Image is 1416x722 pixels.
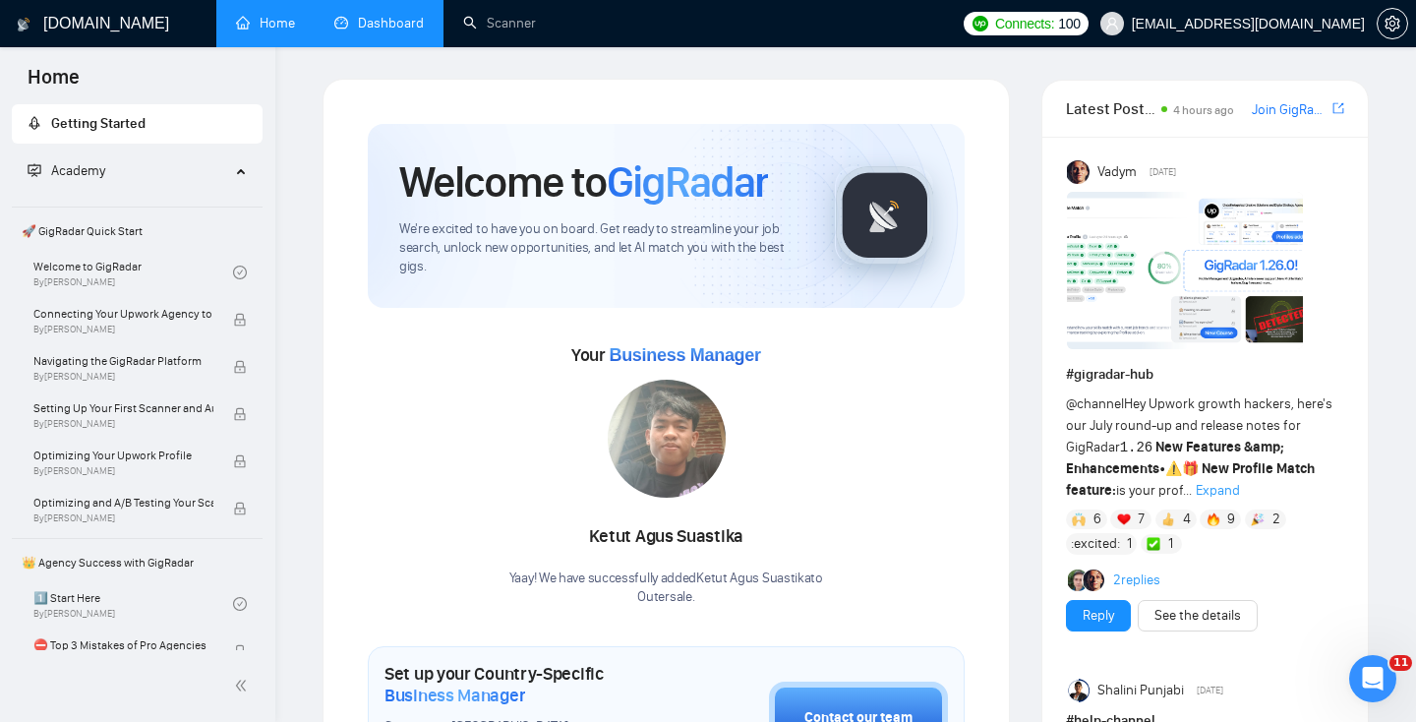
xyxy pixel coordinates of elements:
span: lock [233,502,247,515]
span: rocket [28,116,41,130]
span: lock [233,454,247,468]
div: Ketut Agus Suastika [509,520,823,554]
span: Navigating the GigRadar Platform [33,351,213,371]
img: 🔥 [1207,512,1220,526]
a: 2replies [1113,571,1160,590]
a: searchScanner [463,15,536,31]
img: Alex B [1068,570,1090,591]
strong: New Features &amp; Enhancements [1066,439,1285,477]
span: Academy [28,162,105,179]
span: We're excited to have you on board. Get ready to streamline your job search, unlock new opportuni... [399,220,803,276]
span: 1 [1127,534,1132,554]
span: Home [12,63,95,104]
span: Business Manager [384,685,525,706]
a: homeHome [236,15,295,31]
a: 1️⃣ Start HereBy[PERSON_NAME] [33,582,233,626]
span: fund-projection-screen [28,163,41,177]
span: @channel [1066,395,1124,412]
img: 1709025535266-WhatsApp%20Image%202024-02-27%20at%2016.49.57-2.jpeg [608,380,726,498]
a: export [1332,99,1344,118]
span: lock [233,360,247,374]
span: 🎁 [1182,460,1199,477]
span: 9 [1227,510,1235,529]
span: 👑 Agency Success with GigRadar [14,543,261,582]
a: setting [1377,16,1408,31]
span: check-circle [233,266,247,279]
img: 👍 [1161,512,1175,526]
img: ✅ [1147,537,1160,551]
span: user [1105,17,1119,30]
span: By [PERSON_NAME] [33,371,213,383]
span: lock [233,313,247,327]
span: By [PERSON_NAME] [33,465,213,477]
img: logo [17,9,30,40]
img: Shalini Punjabi [1067,679,1091,702]
span: :excited: [1071,533,1120,555]
span: Your [571,344,761,366]
span: Connects: [995,13,1054,34]
img: 🙌 [1072,512,1086,526]
a: dashboardDashboard [334,15,424,31]
img: Vadym [1067,160,1091,184]
span: Hey Upwork growth hackers, here's our July round-up and release notes for GigRadar • is your prof... [1066,395,1332,499]
span: Vadym [1097,161,1137,183]
span: By [PERSON_NAME] [33,324,213,335]
span: Connecting Your Upwork Agency to GigRadar [33,304,213,324]
span: Latest Posts from the GigRadar Community [1066,96,1155,121]
div: Yaay! We have successfully added Ketut Agus Suastika to [509,570,823,607]
span: Getting Started [51,115,146,132]
button: setting [1377,8,1408,39]
img: 🎉 [1251,512,1265,526]
span: 11 [1389,655,1412,671]
button: Reply [1066,600,1131,632]
p: Outersale . [509,588,823,607]
span: check-circle [233,597,247,611]
h1: # gigradar-hub [1066,364,1344,386]
span: 2 [1272,510,1280,529]
a: See the details [1154,605,1241,627]
span: 100 [1058,13,1080,34]
span: double-left [234,676,254,695]
img: gigradar-logo.png [836,166,934,265]
span: Optimizing and A/B Testing Your Scanner for Better Results [33,493,213,512]
span: GigRadar [607,155,768,209]
span: By [PERSON_NAME] [33,512,213,524]
span: Shalini Punjabi [1097,680,1184,701]
span: 4 hours ago [1173,103,1234,117]
iframe: Intercom live chat [1349,655,1396,702]
img: ❤️ [1117,512,1131,526]
span: [DATE] [1150,163,1176,181]
a: Welcome to GigRadarBy[PERSON_NAME] [33,251,233,294]
span: Academy [51,162,105,179]
a: Reply [1083,605,1114,627]
span: ⛔ Top 3 Mistakes of Pro Agencies [33,635,213,655]
img: F09AC4U7ATU-image.png [1067,192,1303,349]
span: setting [1378,16,1407,31]
li: Getting Started [12,104,263,144]
span: lock [233,407,247,421]
span: 4 [1183,510,1191,529]
span: [DATE] [1197,682,1223,699]
span: export [1332,100,1344,116]
span: 6 [1093,510,1101,529]
span: lock [233,644,247,658]
span: 7 [1138,510,1145,529]
h1: Welcome to [399,155,768,209]
span: ⚠️ [1165,460,1182,477]
img: upwork-logo.png [973,16,988,31]
span: 1 [1168,534,1173,554]
button: See the details [1138,600,1258,632]
span: 🚀 GigRadar Quick Start [14,211,261,251]
code: 1.26 [1120,440,1153,455]
a: Join GigRadar Slack Community [1252,99,1328,121]
span: By [PERSON_NAME] [33,418,213,430]
span: Setting Up Your First Scanner and Auto-Bidder [33,398,213,418]
span: Expand [1196,482,1240,499]
span: Business Manager [609,345,760,365]
h1: Set up your Country-Specific [384,663,671,706]
span: Optimizing Your Upwork Profile [33,446,213,465]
